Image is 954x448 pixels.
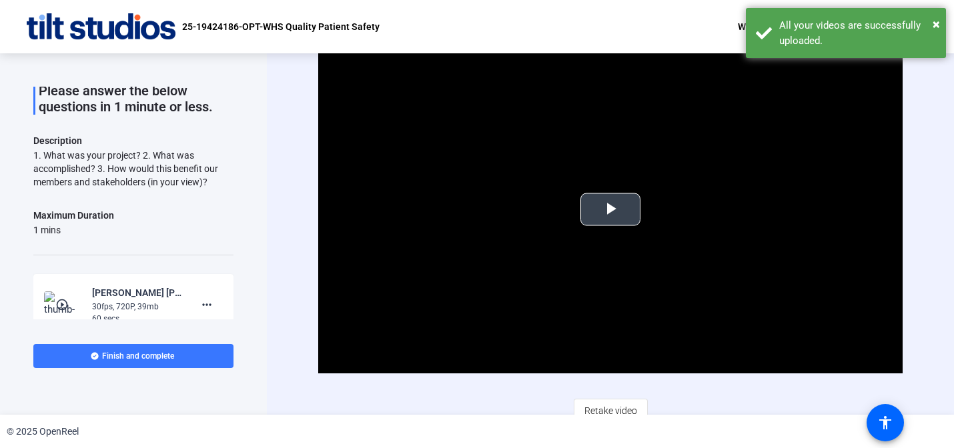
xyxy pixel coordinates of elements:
[92,313,181,325] div: 60 secs
[933,14,940,34] button: Close
[33,223,114,237] div: 1 mins
[55,298,71,311] mat-icon: play_circle_outline
[33,207,114,223] div: Maximum Duration
[39,83,233,115] p: Please answer the below questions in 1 minute or less.
[7,425,79,439] div: © 2025 OpenReel
[199,297,215,313] mat-icon: more_horiz
[92,285,181,301] div: [PERSON_NAME] [PERSON_NAME] -25-19424186-OPT-WHS Quality Patient Safe-25-19424186-OPT-WHS Quality...
[182,19,380,35] p: 25-19424186-OPT-WHS Quality Patient Safety
[318,45,903,373] div: Video Player
[877,415,893,431] mat-icon: accessibility
[33,344,233,368] button: Finish and complete
[102,351,174,361] span: Finish and complete
[574,399,648,423] button: Retake video
[33,133,233,149] p: Description
[580,193,640,226] button: Play Video
[933,16,940,32] span: ×
[27,13,175,40] img: OpenReel logo
[779,18,936,48] div: All your videos are successfully uploaded.
[92,301,181,313] div: 30fps, 720P, 39mb
[33,149,233,189] div: 1. What was your project? 2. What was accomplished? 3. How would this benefit our members and sta...
[44,291,83,318] img: thumb-nail
[738,19,927,35] div: Welcome, [PERSON_NAME] [PERSON_NAME]
[584,398,637,423] span: Retake video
